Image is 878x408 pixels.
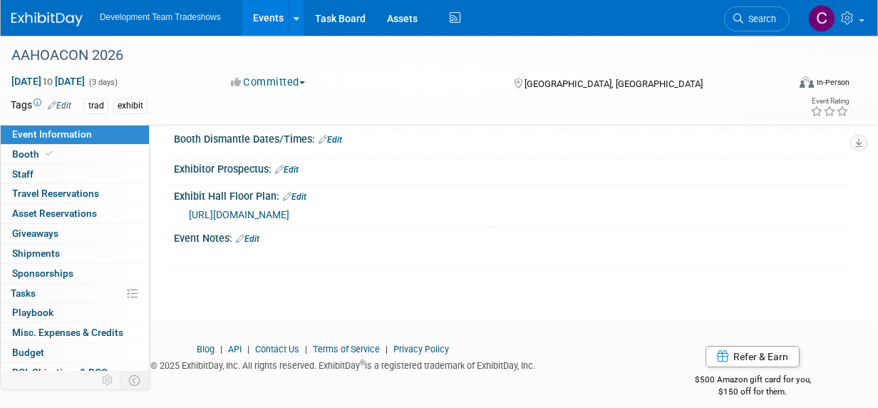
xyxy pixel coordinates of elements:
div: AAHOACON 2026 [6,43,778,68]
td: Personalize Event Tab Strip [95,371,120,389]
a: Tasks [1,284,149,303]
td: Toggle Event Tabs [120,371,150,389]
a: Edit [236,234,259,244]
div: Exhibitor Prospectus: [174,158,849,177]
span: | [382,344,391,355]
div: $150 off for them. [656,386,849,398]
span: Search [743,14,776,24]
span: | [244,344,253,355]
td: Tags [11,98,71,114]
a: API [228,344,242,355]
a: Budget [1,343,149,362]
span: Shipments [12,248,60,259]
span: Giveaways [12,228,58,239]
a: ROI, Objectives & ROO [1,363,149,382]
div: trad [84,98,108,113]
span: Playbook [12,307,53,318]
a: Blog [197,344,215,355]
a: Event Information [1,125,149,144]
img: Courtney Perkins [808,5,835,32]
span: Misc. Expenses & Credits [12,327,123,338]
div: Booth Dismantle Dates/Times: [174,128,849,147]
a: Edit [275,165,299,175]
span: Event Information [12,128,92,140]
span: (3 days) [88,78,118,87]
span: [DATE] [DATE] [11,75,86,88]
span: to [41,76,55,87]
span: Staff [12,168,33,180]
a: Edit [48,101,71,111]
a: Asset Reservations [1,204,149,223]
div: $500 Amazon gift card for you, [656,364,849,397]
span: Development Team Tradeshows [100,12,221,22]
div: Event Rating [810,98,849,105]
a: Booth [1,145,149,164]
span: | [217,344,226,355]
span: Tasks [11,287,36,299]
a: Misc. Expenses & Credits [1,323,149,342]
span: ROI, Objectives & ROO [12,367,108,378]
span: Budget [12,347,44,358]
div: exhibit [113,98,148,113]
sup: ® [360,359,365,367]
a: Privacy Policy [393,344,449,355]
a: Terms of Service [313,344,380,355]
i: Booth reservation complete [46,150,53,158]
div: Event Format [728,74,849,96]
img: Format-Inperson.png [800,76,814,88]
button: Committed [226,75,311,90]
a: Staff [1,165,149,184]
span: | [301,344,311,355]
a: Sponsorships [1,264,149,283]
div: Copyright © 2025 ExhibitDay, Inc. All rights reserved. ExhibitDay is a registered trademark of Ex... [11,356,634,372]
a: Giveaways [1,224,149,243]
div: Event Notes: [174,228,849,246]
span: Booth [12,148,56,160]
a: Contact Us [255,344,299,355]
a: Edit [283,192,306,202]
a: Shipments [1,244,149,263]
span: Sponsorships [12,267,73,279]
a: Search [724,6,790,31]
span: [GEOGRAPHIC_DATA], [GEOGRAPHIC_DATA] [525,78,703,89]
a: Edit [319,135,342,145]
span: Travel Reservations [12,188,99,199]
div: In-Person [816,77,849,88]
a: Playbook [1,303,149,322]
img: ExhibitDay [11,12,83,26]
a: Refer & Earn [706,346,800,367]
span: Asset Reservations [12,208,97,219]
a: [URL][DOMAIN_NAME] [189,209,289,220]
a: Travel Reservations [1,184,149,203]
div: Exhibit Hall Floor Plan: [174,185,849,204]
